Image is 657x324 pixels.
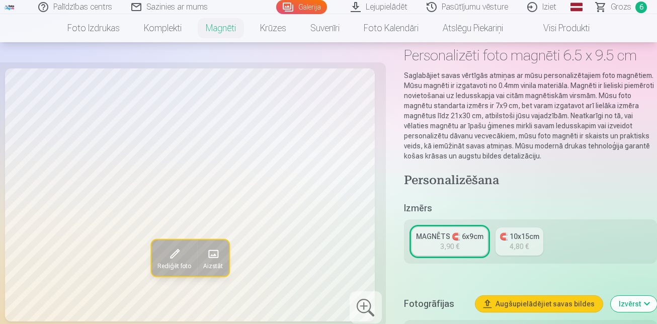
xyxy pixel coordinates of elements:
span: 6 [635,2,647,13]
a: Foto izdrukas [55,14,132,42]
h5: Fotogrāfijas [404,297,467,311]
div: 🧲 10x15cm [500,231,539,241]
span: Aizstāt [203,262,222,270]
button: Aizstāt [197,240,228,276]
span: Grozs [611,1,631,13]
img: /fa1 [4,4,15,10]
div: MAGNĒTS 🧲 6x9cm [416,231,483,241]
p: Saglabājiet savas vērtīgās atmiņas ar mūsu personalizētajiem foto magnētiem. Mūsu magnēti ir izga... [404,70,657,161]
a: Visi produkti [515,14,602,42]
button: Rediģēt foto [151,240,197,276]
a: Komplekti [132,14,194,42]
span: Rediģēt foto [157,262,191,270]
button: Izvērst [611,296,657,312]
a: Suvenīri [298,14,352,42]
a: Foto kalendāri [352,14,431,42]
a: MAGNĒTS 🧲 6x9cm3,90 € [412,227,487,256]
h1: Personalizēti foto magnēti 6.5 x 9.5 cm [404,46,657,64]
div: 3,90 € [440,241,459,252]
button: Augšupielādējiet savas bildes [475,296,603,312]
a: Krūzes [248,14,298,42]
div: 4,80 € [510,241,529,252]
h4: Personalizēšana [404,173,657,189]
h5: Izmērs [404,201,657,215]
a: Atslēgu piekariņi [431,14,515,42]
a: 🧲 10x15cm4,80 € [496,227,543,256]
a: Magnēti [194,14,248,42]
